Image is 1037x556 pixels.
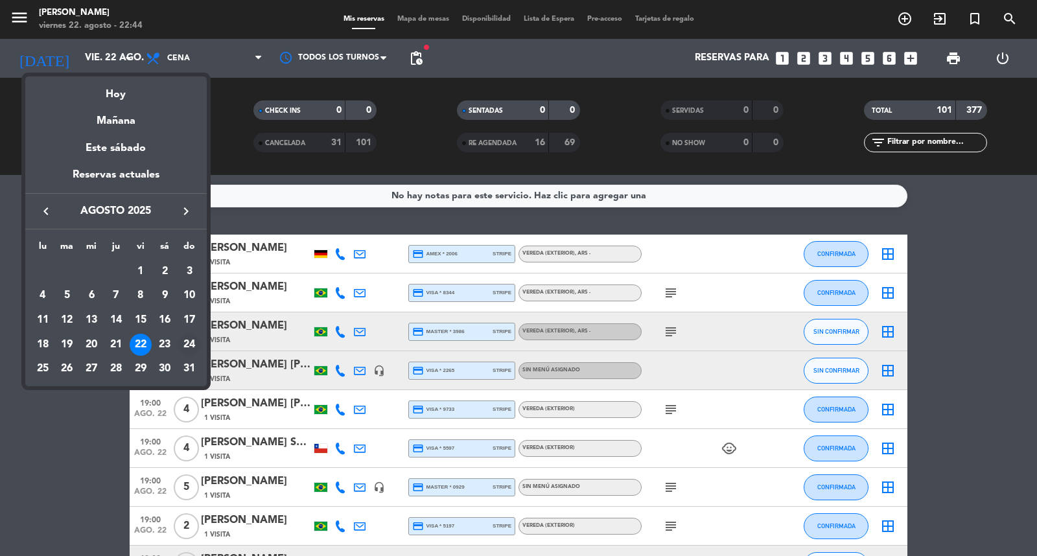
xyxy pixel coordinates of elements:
i: keyboard_arrow_right [178,203,194,219]
div: 19 [56,334,78,356]
td: 13 de agosto de 2025 [79,308,104,332]
td: 1 de agosto de 2025 [128,259,153,284]
th: domingo [177,239,202,259]
div: 26 [56,358,78,380]
div: 9 [154,284,176,307]
td: 11 de agosto de 2025 [30,308,55,332]
div: Hoy [25,76,207,103]
div: 21 [105,334,127,356]
div: Reservas actuales [25,167,207,193]
div: 31 [178,358,200,380]
td: 21 de agosto de 2025 [104,332,128,357]
td: 2 de agosto de 2025 [152,259,177,284]
div: 8 [130,284,152,307]
div: 17 [178,309,200,331]
td: 30 de agosto de 2025 [152,356,177,381]
div: 13 [80,309,102,331]
span: agosto 2025 [58,203,174,220]
div: 23 [154,334,176,356]
td: 19 de agosto de 2025 [55,332,80,357]
th: sábado [152,239,177,259]
div: 18 [32,334,54,356]
td: 31 de agosto de 2025 [177,356,202,381]
td: 23 de agosto de 2025 [152,332,177,357]
div: 22 [130,334,152,356]
div: 4 [32,284,54,307]
div: 2 [154,261,176,283]
div: 29 [130,358,152,380]
th: jueves [104,239,128,259]
div: 11 [32,309,54,331]
td: AGO. [30,259,128,284]
td: 14 de agosto de 2025 [104,308,128,332]
th: martes [55,239,80,259]
td: 18 de agosto de 2025 [30,332,55,357]
td: 28 de agosto de 2025 [104,356,128,381]
div: 28 [105,358,127,380]
td: 16 de agosto de 2025 [152,308,177,332]
td: 25 de agosto de 2025 [30,356,55,381]
td: 12 de agosto de 2025 [55,308,80,332]
td: 17 de agosto de 2025 [177,308,202,332]
div: 7 [105,284,127,307]
td: 29 de agosto de 2025 [128,356,153,381]
div: 1 [130,261,152,283]
td: 15 de agosto de 2025 [128,308,153,332]
div: 5 [56,284,78,307]
div: 20 [80,334,102,356]
div: 15 [130,309,152,331]
div: 6 [80,284,102,307]
i: keyboard_arrow_left [38,203,54,219]
div: 10 [178,284,200,307]
div: 24 [178,334,200,356]
div: 16 [154,309,176,331]
td: 26 de agosto de 2025 [55,356,80,381]
div: 14 [105,309,127,331]
th: miércoles [79,239,104,259]
td: 10 de agosto de 2025 [177,283,202,308]
button: keyboard_arrow_left [34,203,58,220]
div: Mañana [25,103,207,130]
td: 4 de agosto de 2025 [30,283,55,308]
td: 7 de agosto de 2025 [104,283,128,308]
td: 3 de agosto de 2025 [177,259,202,284]
td: 24 de agosto de 2025 [177,332,202,357]
div: 12 [56,309,78,331]
td: 6 de agosto de 2025 [79,283,104,308]
td: 9 de agosto de 2025 [152,283,177,308]
div: 30 [154,358,176,380]
div: 27 [80,358,102,380]
td: 8 de agosto de 2025 [128,283,153,308]
button: keyboard_arrow_right [174,203,198,220]
td: 20 de agosto de 2025 [79,332,104,357]
div: 3 [178,261,200,283]
div: 25 [32,358,54,380]
td: 27 de agosto de 2025 [79,356,104,381]
th: viernes [128,239,153,259]
td: 5 de agosto de 2025 [55,283,80,308]
div: Este sábado [25,130,207,167]
th: lunes [30,239,55,259]
td: 22 de agosto de 2025 [128,332,153,357]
